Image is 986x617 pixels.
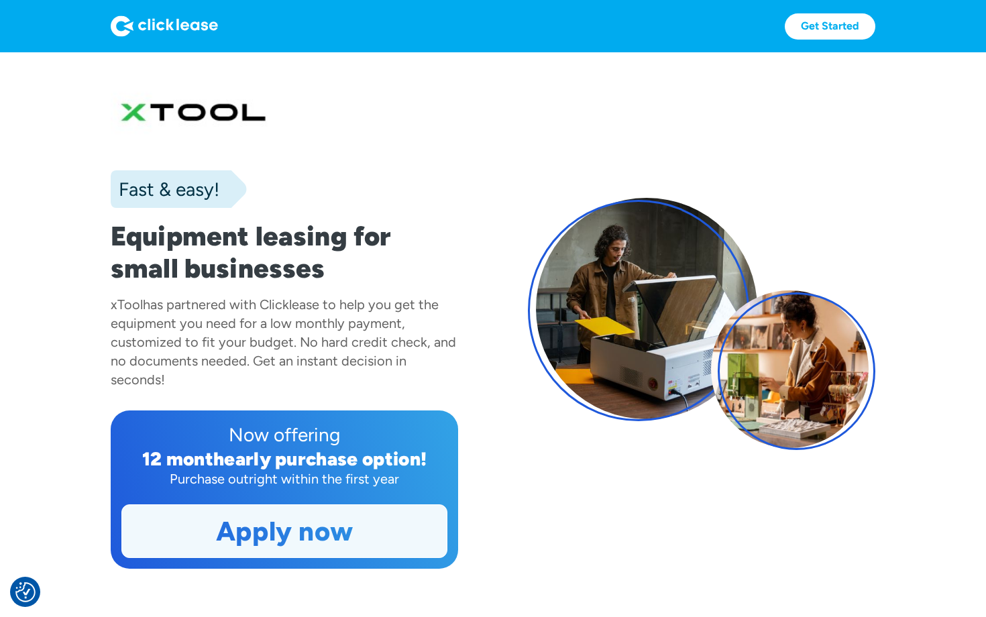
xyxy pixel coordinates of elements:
[111,176,219,203] div: Fast & easy!
[121,421,447,448] div: Now offering
[122,505,447,557] a: Apply now
[15,582,36,602] button: Consent Preferences
[785,13,875,40] a: Get Started
[111,296,456,388] div: has partnered with Clicklease to help you get the equipment you need for a low monthly payment, c...
[111,296,143,313] div: xTool
[111,15,218,37] img: Logo
[111,220,458,284] h1: Equipment leasing for small businesses
[142,447,225,470] div: 12 month
[15,582,36,602] img: Revisit consent button
[224,447,427,470] div: early purchase option!
[121,469,447,488] div: Purchase outright within the first year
